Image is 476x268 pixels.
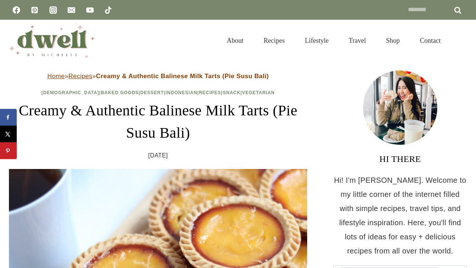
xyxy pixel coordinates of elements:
[101,90,139,95] a: Baked Goods
[101,3,116,17] a: TikTok
[148,150,168,161] time: [DATE]
[68,73,92,80] a: Recipes
[83,3,97,17] a: YouTube
[46,3,61,17] a: Instagram
[254,28,295,54] a: Recipes
[217,28,451,54] nav: Primary Navigation
[96,73,269,80] strong: Creamy & Authentic Balinese Milk Tarts (Pie Susu Bali)
[339,28,376,54] a: Travel
[27,3,42,17] a: Pinterest
[410,28,451,54] a: Contact
[223,90,241,95] a: Snack
[47,73,65,80] a: Home
[333,173,467,258] p: Hi! I'm [PERSON_NAME]. Welcome to my little corner of the internet filled with simple recipes, tr...
[165,90,197,95] a: Indonesian
[140,90,164,95] a: Dessert
[64,3,79,17] a: Email
[333,152,467,166] h3: HI THERE
[9,99,307,144] h1: Creamy & Authentic Balinese Milk Tarts (Pie Susu Bali)
[47,73,269,80] span: » »
[41,90,275,95] span: | | | | | |
[295,28,339,54] a: Lifestyle
[9,23,94,58] img: DWELL by michelle
[9,3,24,17] a: Facebook
[242,90,275,95] a: Vegetarian
[454,34,467,47] button: View Search Form
[376,28,410,54] a: Shop
[199,90,221,95] a: Recipes
[41,90,99,95] a: [DEMOGRAPHIC_DATA]
[217,28,254,54] a: About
